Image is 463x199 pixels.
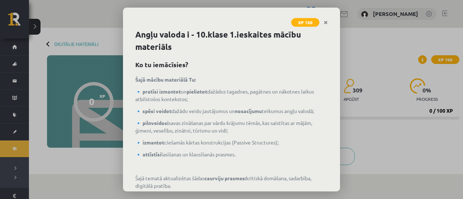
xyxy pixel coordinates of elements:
strong: 🔹 pilnveidosi [135,120,169,126]
strong: caurviju prasmes: [204,175,246,181]
p: ciešamās kārtas konstrukcijas (Passive Structures); [135,139,328,146]
strong: 🔹 izmantot [135,139,164,146]
strong: nosacījumu [235,108,262,114]
p: dažādu veidu jautājumus un teikumus angļu valodā; [135,107,328,115]
p: Šajā tematā aktualizētas šādas kritiskā domāšana, sadarbība, digitālā pratība. [135,174,328,190]
p: lasīšanas un klausīšanās prasmes. [135,151,328,158]
p: savas zināšanas par vārdu krājumu tēmās, kas saistītas ar mājām, ģimeni, veselību, zinātni, tūris... [135,119,328,134]
strong: 🔹 spēsi veidot [135,108,171,114]
h2: Ko tu iemācīsies? [135,60,328,69]
p: un dažādus tagadnes, pagātnes un nākotnes laikus atbilstošos kontekstos; [135,88,328,103]
strong: pielietot [187,88,207,95]
strong: 🔹 pratīsi izmantot [135,88,181,95]
strong: Šajā mācību materiālā Tu: [135,76,196,83]
a: Close [319,16,332,30]
strong: 🔹 attīstīsi [135,151,161,157]
span: XP 100 [291,18,319,27]
h1: Angļu valoda i - 10.klase 1.ieskaites mācību materiāls [135,29,328,53]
